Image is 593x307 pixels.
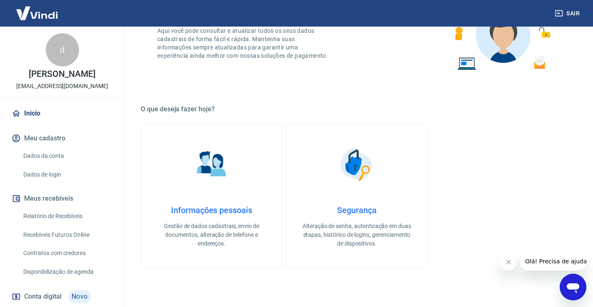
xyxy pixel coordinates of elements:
[20,245,114,262] a: Contratos com credores
[141,105,573,113] h5: O que deseja fazer hoje?
[157,27,330,60] p: Aqui você pode consultar e atualizar todos os seus dados cadastrais de forma fácil e rápida. Mant...
[16,82,108,91] p: [EMAIL_ADDRESS][DOMAIN_NAME]
[10,287,114,307] a: Conta digitalNovo
[154,222,269,248] p: Gestão de dados cadastrais, envio de documentos, alteração de telefone e endereços.
[20,208,114,225] a: Relatório de Recebíveis
[10,0,64,26] img: Vindi
[300,205,414,215] h4: Segurança
[5,6,70,12] span: Olá! Precisa de ajuda?
[10,129,114,147] button: Meu cadastro
[520,252,586,270] iframe: Mensagem da empresa
[336,144,378,185] img: Segurança
[10,104,114,123] a: Início
[24,291,62,302] span: Conta digital
[20,263,114,280] a: Disponibilização de agenda
[154,205,269,215] h4: Informações pessoais
[29,70,95,79] p: [PERSON_NAME]
[68,290,91,303] span: Novo
[10,189,114,208] button: Meus recebíveis
[141,123,283,268] a: Informações pessoaisInformações pessoaisGestão de dados cadastrais, envio de documentos, alteraçã...
[300,222,414,248] p: Alteração de senha, autenticação em duas etapas, histórico de logins, gerenciamento de dispositivos.
[20,166,114,183] a: Dados de login
[286,123,428,268] a: SegurançaSegurançaAlteração de senha, autenticação em duas etapas, histórico de logins, gerenciam...
[191,144,233,185] img: Informações pessoais
[46,33,79,66] div: d
[553,6,583,21] button: Sair
[560,274,586,300] iframe: Botão para abrir a janela de mensagens
[500,254,517,270] iframe: Fechar mensagem
[20,147,114,165] a: Dados da conta
[20,226,114,243] a: Recebíveis Futuros Online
